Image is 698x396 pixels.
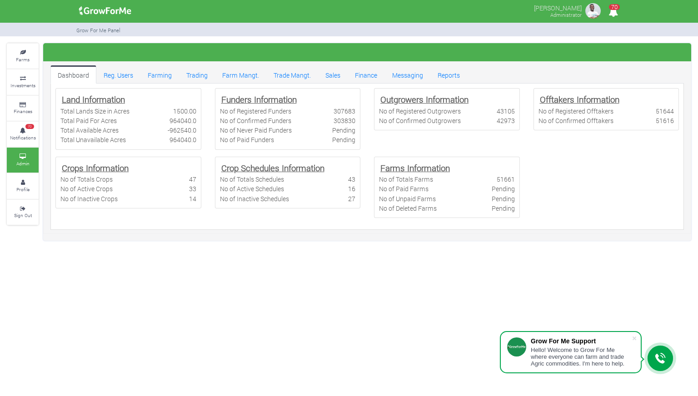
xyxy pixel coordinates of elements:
[318,65,348,84] a: Sales
[179,65,215,84] a: Trading
[538,116,613,125] div: No of Confirmed Offtakers
[380,94,469,105] b: Outgrowers Information
[14,108,32,114] small: Finances
[7,122,39,147] a: 70 Notifications
[96,65,140,84] a: Reg. Users
[604,2,622,22] i: Notifications
[62,94,125,105] b: Land Information
[385,65,430,84] a: Messaging
[189,174,196,184] div: 47
[656,106,674,116] div: 51644
[221,162,324,173] b: Crop Schedules Information
[60,106,130,116] div: Total Lands Size in Acres
[379,174,433,184] div: No of Totals Farms
[540,94,619,105] b: Offtakers Information
[492,194,515,203] div: Pending
[531,337,632,345] div: Grow For Me Support
[332,135,355,144] div: Pending
[220,184,284,193] div: No of Active Schedules
[379,184,429,193] div: No of Paid Farms
[60,135,126,144] div: Total Unavailable Acres
[220,135,274,144] div: No of Paid Funders
[379,194,436,203] div: No of Unpaid Farms
[348,174,355,184] div: 43
[379,116,461,125] div: No of Confirmed Outgrowers
[7,148,39,173] a: Admin
[173,106,196,116] div: 1500.00
[10,82,35,89] small: Investments
[50,65,96,84] a: Dashboard
[60,184,113,193] div: No of Active Crops
[189,184,196,193] div: 33
[16,186,30,193] small: Profile
[7,69,39,94] a: Investments
[220,194,289,203] div: No of Inactive Schedules
[220,106,291,116] div: No of Registered Funders
[332,125,355,135] div: Pending
[492,203,515,213] div: Pending
[215,65,266,84] a: Farm Mangt.
[60,194,118,203] div: No of Inactive Crops
[60,174,113,184] div: No of Totals Crops
[492,184,515,193] div: Pending
[25,124,34,129] span: 70
[348,65,384,84] a: Finance
[538,106,613,116] div: No of Registered Offtakers
[334,116,355,125] div: 303830
[584,2,602,20] img: growforme image
[170,116,196,125] div: 964040.0
[76,27,120,34] small: Grow For Me Panel
[76,2,135,20] img: growforme image
[62,162,129,173] b: Crops Information
[7,96,39,121] a: Finances
[380,162,450,173] b: Farms Information
[7,173,39,198] a: Profile
[60,125,119,135] div: Total Available Acres
[220,174,284,184] div: No of Totals Schedules
[189,194,196,203] div: 14
[534,2,582,13] p: [PERSON_NAME]
[7,44,39,69] a: Farms
[7,200,39,225] a: Sign Out
[430,65,467,84] a: Reports
[348,194,355,203] div: 27
[550,11,582,18] small: Administrator
[497,116,515,125] div: 42973
[10,134,36,141] small: Notifications
[16,56,30,63] small: Farms
[379,106,461,116] div: No of Registered Outgrowers
[604,9,622,17] a: 70
[14,212,32,218] small: Sign Out
[531,346,632,367] div: Hello! Welcome to Grow For Me where everyone can farm and trade Agric commodities. I'm here to help.
[140,65,179,84] a: Farming
[220,125,292,135] div: No of Never Paid Funders
[60,116,117,125] div: Total Paid For Acres
[379,203,437,213] div: No of Deleted Farms
[609,4,620,10] span: 70
[16,160,30,167] small: Admin
[168,125,196,135] div: -962540.0
[221,94,297,105] b: Funders Information
[170,135,196,144] div: 964040.0
[334,106,355,116] div: 307683
[497,174,515,184] div: 51661
[656,116,674,125] div: 51616
[266,65,318,84] a: Trade Mangt.
[497,106,515,116] div: 43105
[220,116,291,125] div: No of Confirmed Funders
[348,184,355,193] div: 16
